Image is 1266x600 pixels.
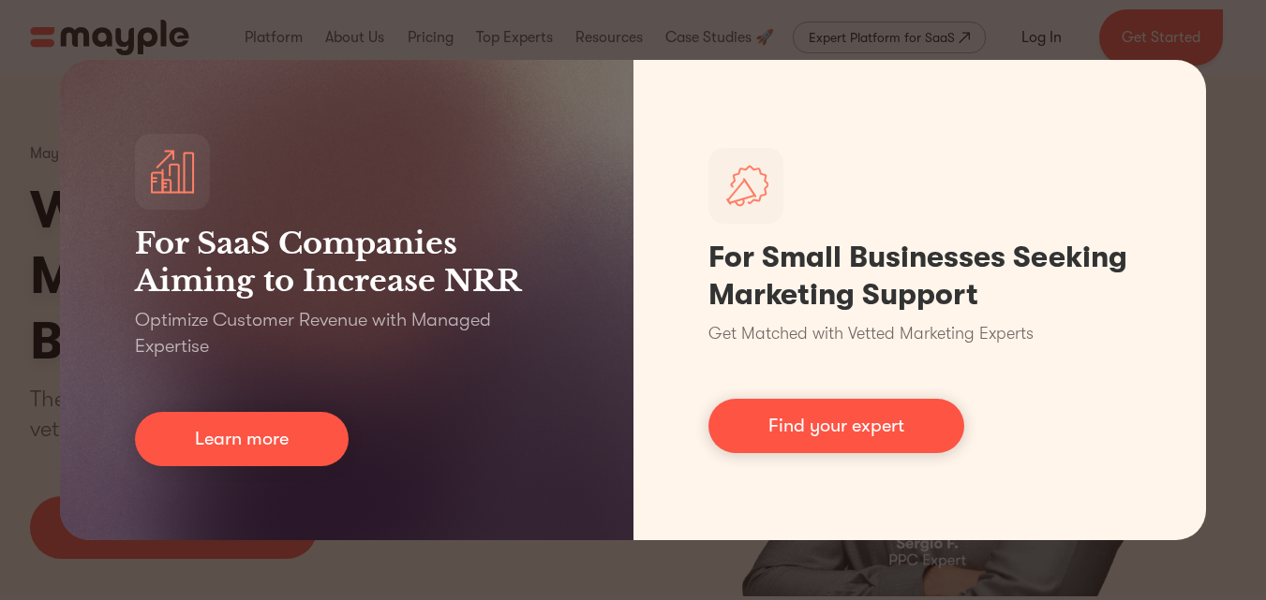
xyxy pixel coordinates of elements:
[708,399,964,453] a: Find your expert
[135,225,559,300] h3: For SaaS Companies Aiming to Increase NRR
[135,412,349,466] a: Learn more
[708,321,1034,346] p: Get Matched with Vetted Marketing Experts
[135,307,559,359] p: Optimize Customer Revenue with Managed Expertise
[708,239,1132,314] h1: For Small Businesses Seeking Marketing Support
